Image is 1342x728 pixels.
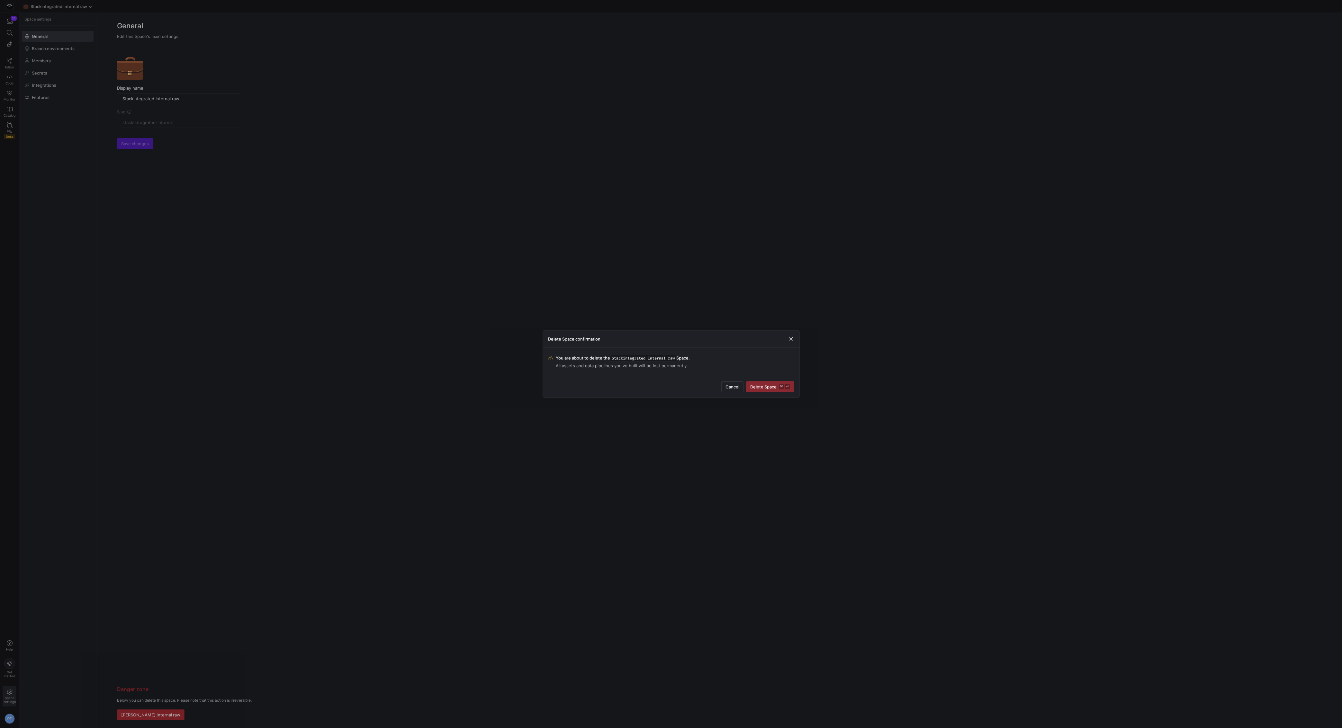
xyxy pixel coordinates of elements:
kbd: ⌘ [779,384,784,389]
span: Stackintegrated Internal raw [610,355,676,361]
h3: Delete Space confirmation [548,336,600,342]
span: Cancel [725,384,739,389]
button: Cancel [721,381,743,392]
span: All assets and data pipelines you've built will be lost permanently. [556,363,690,368]
button: Delete Space⌘⏎ [746,381,794,392]
span: Delete Space [750,384,790,389]
span: You are about to delete the Space. [556,355,690,360]
kbd: ⏎ [785,384,790,389]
